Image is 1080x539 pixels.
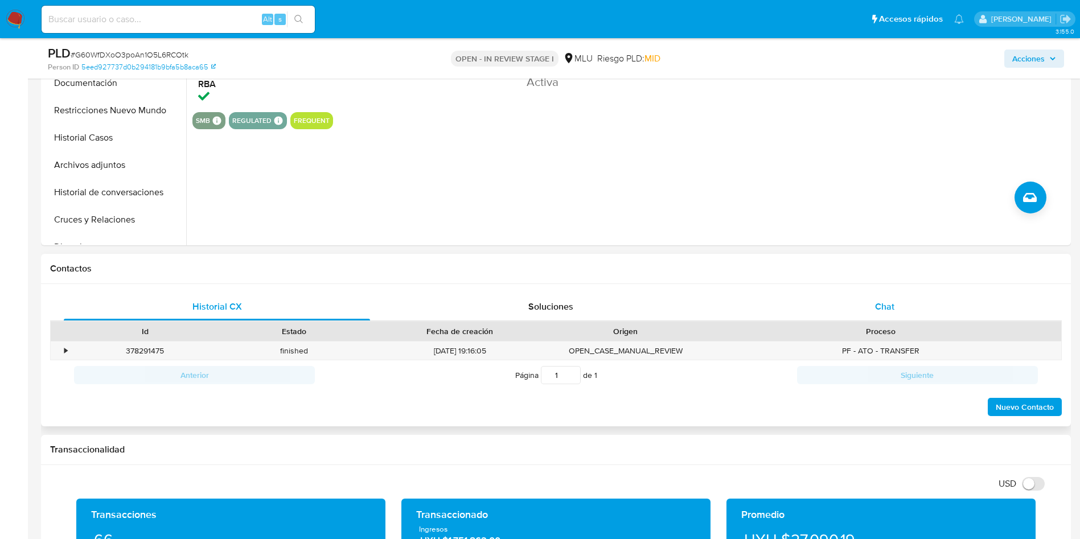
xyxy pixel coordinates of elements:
span: Nuevo Contacto [996,399,1054,415]
div: 378291475 [71,341,220,360]
div: Origen [559,326,692,337]
div: finished [220,341,369,360]
button: Documentación [44,69,186,97]
span: Chat [875,300,894,313]
a: 5eed927737d0b294181b9bfa5b8aca65 [81,62,216,72]
span: Acciones [1012,50,1045,68]
a: Notificaciones [954,14,964,24]
button: regulated [232,118,272,123]
div: Proceso [708,326,1053,337]
div: MLU [563,52,593,65]
div: • [64,345,67,356]
span: MID [644,52,660,65]
span: Página de [515,366,597,384]
div: PF - ATO - TRANSFER [700,341,1061,360]
button: Archivos adjuntos [44,151,186,179]
span: Accesos rápidos [879,13,943,25]
button: Siguiente [797,366,1038,384]
p: OPEN - IN REVIEW STAGE I [451,51,559,67]
button: frequent [294,118,330,123]
a: Salir [1060,13,1071,25]
span: Riesgo PLD: [597,52,660,65]
span: s [278,14,282,24]
b: Person ID [48,62,79,72]
button: Cruces y Relaciones [44,206,186,233]
input: Buscar usuario o caso... [42,12,315,27]
div: Id [79,326,212,337]
div: [DATE] 19:16:05 [369,341,551,360]
dt: RBA [198,78,406,90]
button: Nuevo Contacto [988,398,1062,416]
h1: Contactos [50,263,1062,274]
button: Direcciones [44,233,186,261]
button: Historial Casos [44,124,186,151]
dd: Activa [527,74,734,90]
b: PLD [48,44,71,62]
span: 1 [594,369,597,381]
div: Fecha de creación [377,326,543,337]
div: Estado [228,326,361,337]
span: # G60WfDXoO3poAn1O5L6RCOtk [71,49,188,60]
div: OPEN_CASE_MANUAL_REVIEW [551,341,700,360]
span: Alt [263,14,272,24]
button: Anterior [74,366,315,384]
h1: Transaccionalidad [50,444,1062,455]
button: Restricciones Nuevo Mundo [44,97,186,124]
button: Historial de conversaciones [44,179,186,206]
button: Acciones [1004,50,1064,68]
button: search-icon [287,11,310,27]
span: Historial CX [192,300,242,313]
span: Soluciones [528,300,573,313]
span: 3.155.0 [1056,27,1074,36]
p: antonio.rossel@mercadolibre.com [991,14,1056,24]
button: smb [196,118,210,123]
